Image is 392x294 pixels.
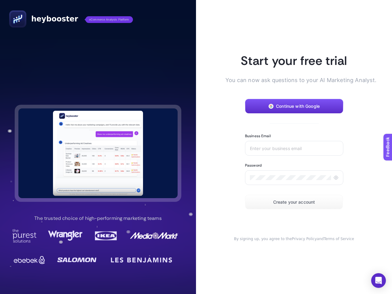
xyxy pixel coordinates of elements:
a: Privacy Policy [292,237,317,241]
label: Password [245,163,262,168]
span: By signing up, you agree to the [234,237,292,241]
img: MediaMarkt [130,229,179,243]
img: Ikea [94,229,118,243]
a: heyboostereCommerce Analysis Platform [9,10,133,28]
label: Business Email [245,134,271,138]
span: Continue with Google [276,104,320,109]
span: Create your account [273,200,315,205]
img: Wrangler [48,229,82,243]
img: Purest [12,229,37,243]
div: and [225,236,363,241]
p: You can now ask questions to your AI Marketing Analyst. [225,76,363,84]
span: heybooster [31,14,78,24]
p: The trusted choice of high-performing marketing teams [34,215,161,222]
button: Create your account [245,195,343,209]
span: eCommerce Analysis Platform [85,16,133,23]
img: Salomon [57,254,96,266]
div: Open Intercom Messenger [371,273,386,288]
img: LesBenjamin [107,253,176,267]
input: Enter your business email [250,146,338,151]
button: Continue with Google [245,99,343,114]
a: Terms of Service [324,237,354,241]
span: Feedback [4,2,23,7]
img: Ebebek [12,254,47,266]
h1: Start your free trial [225,53,363,69]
